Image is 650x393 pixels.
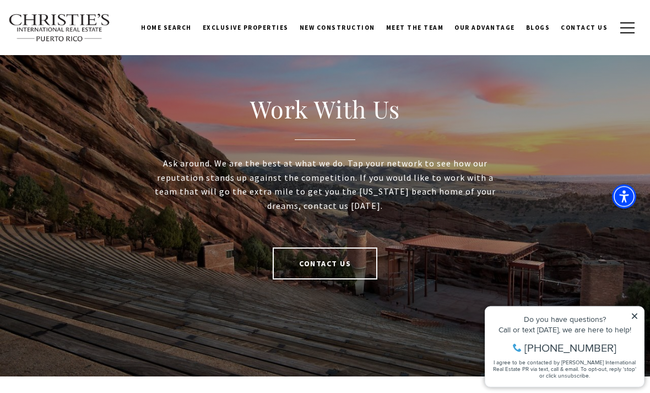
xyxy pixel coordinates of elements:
a: Contact Us [273,248,377,280]
span: I agree to be contacted by [PERSON_NAME] International Real Estate PR via text, call & email. To ... [14,68,157,89]
a: Exclusive Properties [197,14,294,41]
div: Accessibility Menu [612,185,636,209]
span: New Construction [300,24,375,31]
div: Call or text [DATE], we are here to help! [12,35,159,43]
button: button [613,12,642,44]
span: Blogs [526,24,550,31]
span: Contact Us [561,24,608,31]
p: Ask around. We are the best at what we do. Tap your network to see how our reputation stands up a... [146,157,504,213]
span: [PHONE_NUMBER] [45,52,137,63]
img: Christie's International Real Estate text transparent background [8,14,111,42]
div: Do you have questions? [12,25,159,33]
a: New Construction [294,14,381,41]
a: Blogs [521,14,556,41]
a: Our Advantage [449,14,521,41]
span: Our Advantage [454,24,515,31]
a: Home Search [136,14,197,41]
a: Contact Us [555,14,613,41]
h2: Work With Us [250,94,400,141]
span: Exclusive Properties [203,24,289,31]
a: Meet the Team [381,14,449,41]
